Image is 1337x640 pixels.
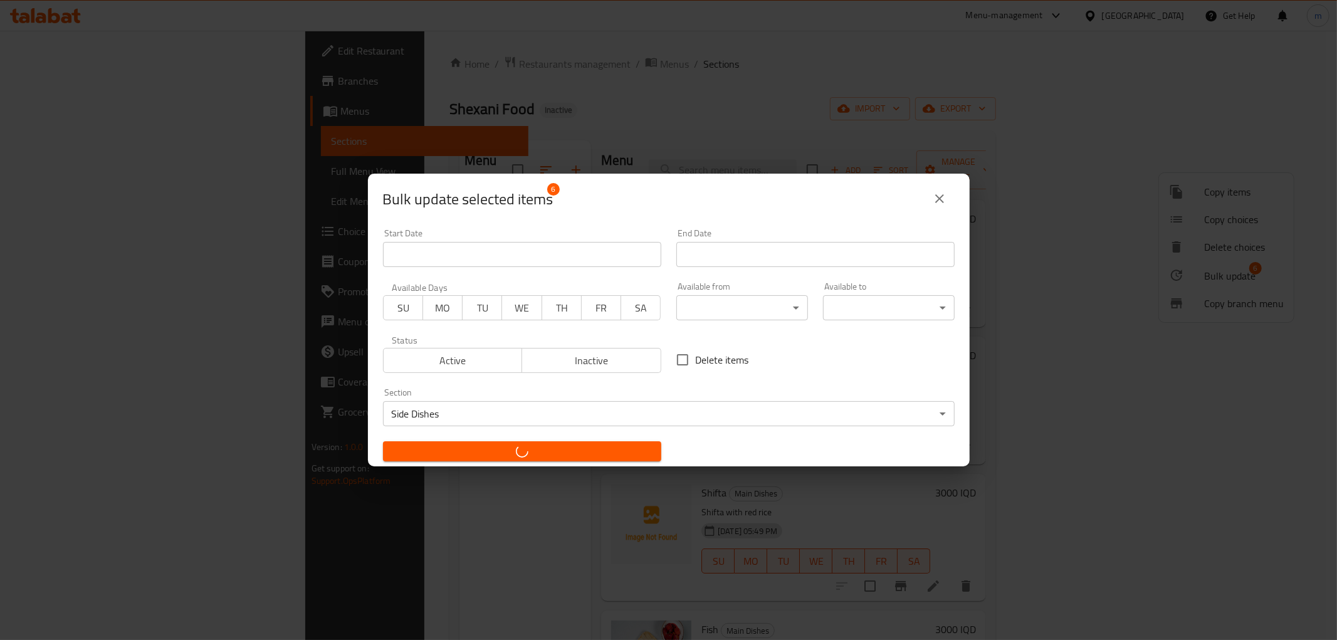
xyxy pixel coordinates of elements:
div: ​ [676,295,808,320]
button: Active [383,348,523,373]
button: FR [581,295,621,320]
span: Selected items count [383,189,553,209]
button: close [925,184,955,214]
span: 6 [547,183,560,196]
span: SA [626,299,656,317]
button: WE [501,295,542,320]
div: Side Dishes [383,401,955,426]
button: TH [542,295,582,320]
span: SU [389,299,418,317]
span: Inactive [527,352,656,370]
span: Active [389,352,518,370]
span: TU [468,299,497,317]
span: MO [428,299,458,317]
span: TH [547,299,577,317]
button: MO [422,295,463,320]
button: Inactive [522,348,661,373]
button: TU [462,295,502,320]
span: FR [587,299,616,317]
button: SU [383,295,423,320]
span: WE [507,299,537,317]
div: ​ [823,295,955,320]
button: SA [621,295,661,320]
span: Delete items [696,352,749,367]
